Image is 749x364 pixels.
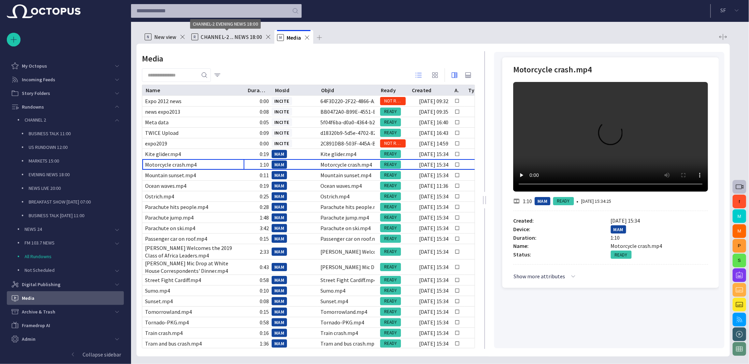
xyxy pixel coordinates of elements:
[260,140,269,147] div: 0:00
[380,319,401,326] span: READY
[193,20,258,27] span: CHANNEL-2 EVENING NEWS 18:00
[260,171,269,179] div: 0:11
[468,87,480,94] div: Type
[29,130,124,137] p: BUSINESS TALK 11:00
[419,171,448,179] div: 9/4/2023 15:34
[513,250,610,258] div: Status:
[83,350,121,359] p: Collapse sidebar
[380,161,401,168] span: READY
[733,224,746,238] button: M
[513,242,610,250] div: Name:
[380,129,401,136] span: READY
[274,265,284,269] span: MAM
[260,287,269,294] div: 0:10
[513,270,580,282] button: Show more attributes
[320,182,362,190] div: Ocean waves.mp4
[274,152,284,156] span: MAM
[145,140,167,147] div: expo2019
[274,320,284,325] span: MAM
[380,298,401,305] span: READY
[320,140,375,147] div: 2C891DB8-503F-445A-B627-692E2D0F5E87
[611,216,708,225] p: [DATE] 15:34
[611,234,708,242] p: 1:10
[260,203,269,211] div: 0:28
[274,215,284,220] span: MAM
[733,209,746,223] button: M
[320,319,364,326] div: Tornado-PKG.mp4
[15,155,124,168] div: MARKETS 15:00
[274,236,284,241] span: MAM
[320,308,367,316] div: Tomorrowland.mp4
[380,264,401,270] span: READY
[274,120,289,125] span: INCITE
[7,291,124,305] div: Media
[29,198,124,205] p: BREAKFAST SHOW [DATE] 07:00
[145,340,202,347] div: Tram and bus crash.mp4
[380,193,401,200] span: READY
[419,140,448,147] div: 9/12/2019 14:59
[22,308,55,315] p: Archive & Trash
[412,87,431,94] div: Created
[380,119,401,126] span: READY
[22,62,47,69] p: My Octopus
[145,193,174,200] div: Ostrich.mp4
[380,214,401,221] span: READY
[260,161,269,168] div: 1:10
[419,287,448,294] div: 9/4/2023 15:34
[320,118,375,126] div: 5f04f6ba-d0a0-4364-b2e9-633137fda789
[320,248,375,255] div: President Obama Welcomes the 2019 Class of Africa Leaders.mp4
[260,297,269,305] div: 0:08
[614,227,623,232] span: MAM
[29,185,124,192] p: NEWS LIVE 20:00
[274,99,289,103] span: INCITE
[145,260,242,275] div: [PERSON_NAME] Mic Drop at White House Correspondents' Dinner.mp4
[553,198,574,205] span: READY
[274,299,284,304] span: MAM
[22,103,44,110] p: Rundowns
[11,250,124,264] div: All Rundowns
[380,308,401,315] span: READY
[15,182,124,196] div: NEWS LIVE 20:00
[380,182,401,189] span: READY
[260,224,269,232] div: 3:42
[419,193,448,200] div: 9/4/2023 15:34
[274,205,284,209] span: MAM
[260,235,269,242] div: 0:15
[145,150,181,158] div: Kite glider.mp4
[145,329,183,337] div: Train crash.mp4
[145,161,197,168] div: Motorcycle crash.mp4
[274,278,284,282] span: MAM
[419,248,448,255] div: 9/4/2023 15:34
[419,203,448,211] div: 9/4/2023 15:34
[720,6,726,14] p: S F
[25,267,110,274] p: Not Scheduled
[419,224,448,232] div: 9/4/2023 15:34
[733,254,746,267] button: S
[320,203,375,211] div: Parachute hits people.mp4
[523,197,532,205] p: 1:10
[320,340,375,347] div: Tram and bus crash.mp4
[320,224,371,232] div: Parachute on ski.mp4
[380,340,401,347] span: READY
[260,329,269,337] div: 0:16
[29,212,124,219] p: BUSINESS TALK [DATE] 11:00
[581,198,611,205] p: [DATE] 15:34:25
[274,183,284,188] span: MAM
[274,226,284,230] span: MAM
[274,331,284,335] span: MAM
[7,319,124,332] div: Framedrop AI
[381,87,396,94] div: Ready
[380,98,406,104] span: NOT READY
[321,87,334,94] div: ObjId
[145,224,195,232] div: Parachute on ski.mp4
[715,4,745,16] button: SF
[260,97,269,105] div: 0:00
[320,214,369,221] div: Parachute jump.mp4
[15,168,124,182] div: EVENING NEWS 18:00
[275,87,289,94] div: MosId
[260,214,269,221] div: 1:48
[419,129,448,137] div: 9/12/2019 16:43
[7,348,124,361] button: Collapse sidebar
[455,87,460,94] div: Annotated
[419,329,448,337] div: 9/4/2023 15:34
